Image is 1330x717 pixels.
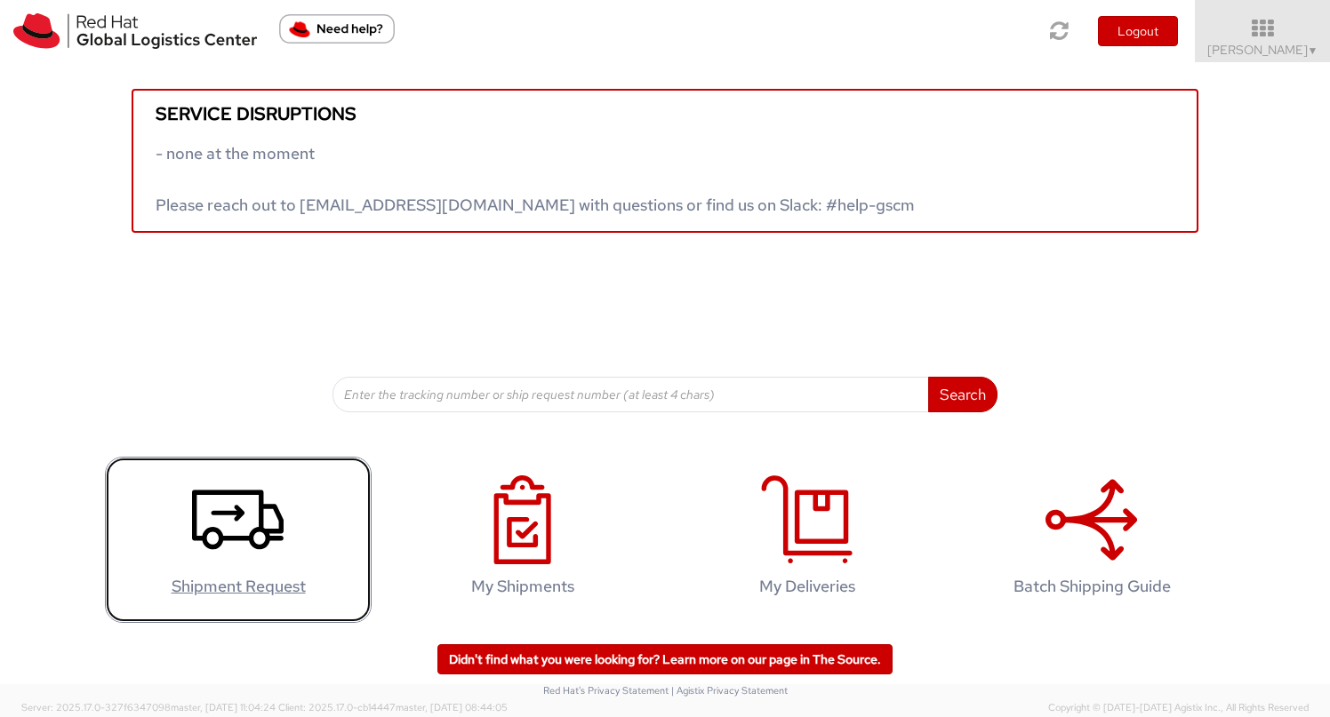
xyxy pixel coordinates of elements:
span: [PERSON_NAME] [1207,42,1318,58]
img: rh-logistics-00dfa346123c4ec078e1.svg [13,13,257,49]
span: - none at the moment Please reach out to [EMAIL_ADDRESS][DOMAIN_NAME] with questions or find us o... [156,143,915,215]
span: master, [DATE] 08:44:05 [396,701,508,713]
h4: Batch Shipping Guide [977,578,1206,595]
input: Enter the tracking number or ship request number (at least 4 chars) [332,377,929,412]
span: Copyright © [DATE]-[DATE] Agistix Inc., All Rights Reserved [1048,701,1309,715]
a: Red Hat's Privacy Statement [543,684,669,697]
button: Search [928,377,997,412]
h4: My Shipments [408,578,637,595]
a: Batch Shipping Guide [958,457,1225,623]
button: Need help? [279,14,395,44]
button: Logout [1098,16,1178,46]
h4: Shipment Request [124,578,353,595]
a: | Agistix Privacy Statement [671,684,788,697]
a: Shipment Request [105,457,372,623]
a: Didn't find what you were looking for? Learn more on our page in The Source. [437,644,893,674]
span: ▼ [1308,44,1318,58]
h4: My Deliveries [693,578,922,595]
a: My Shipments [389,457,656,623]
span: Client: 2025.17.0-cb14447 [278,701,508,713]
a: Service disruptions - none at the moment Please reach out to [EMAIL_ADDRESS][DOMAIN_NAME] with qu... [132,89,1198,233]
span: master, [DATE] 11:04:24 [171,701,276,713]
h5: Service disruptions [156,104,1174,123]
span: Server: 2025.17.0-327f6347098 [21,701,276,713]
a: My Deliveries [674,457,941,623]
